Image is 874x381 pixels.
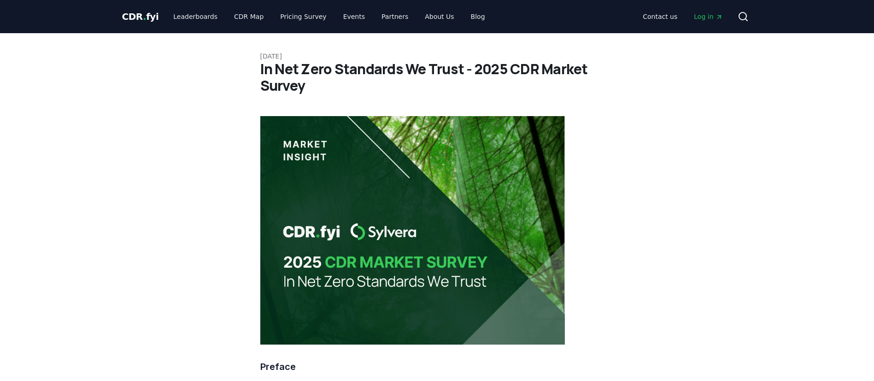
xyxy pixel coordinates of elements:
a: Contact us [635,8,685,25]
p: [DATE] [260,52,614,61]
span: CDR fyi [122,11,159,22]
h3: Preface [260,359,565,374]
a: About Us [417,8,461,25]
a: Log in [686,8,730,25]
a: Pricing Survey [273,8,334,25]
a: Partners [374,8,416,25]
span: . [143,11,146,22]
nav: Main [166,8,492,25]
a: CDR.fyi [122,10,159,23]
img: blog post image [260,116,565,345]
a: CDR Map [227,8,271,25]
a: Blog [463,8,493,25]
h1: In Net Zero Standards We Trust - 2025 CDR Market Survey [260,61,614,94]
a: Events [336,8,372,25]
span: Log in [694,12,722,21]
nav: Main [635,8,730,25]
a: Leaderboards [166,8,225,25]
